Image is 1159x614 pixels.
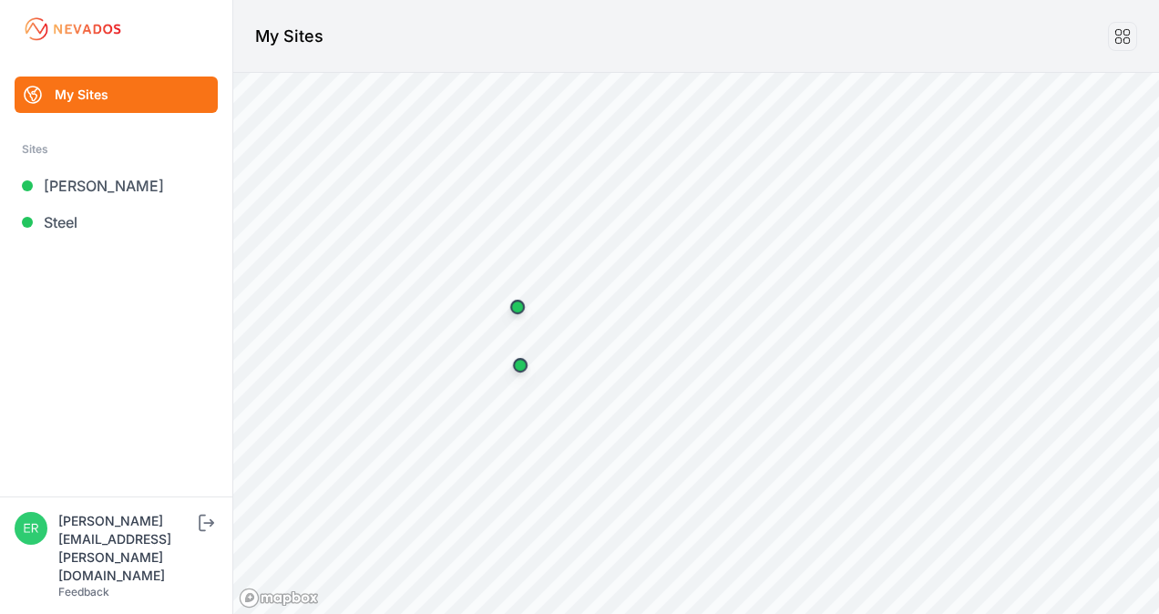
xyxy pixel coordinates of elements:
a: [PERSON_NAME] [15,168,218,204]
h1: My Sites [255,24,323,49]
img: erik.ordorica@solvenergy.com [15,512,47,545]
a: Feedback [58,585,109,599]
img: Nevados [22,15,124,44]
a: My Sites [15,77,218,113]
div: Sites [22,138,210,160]
div: Map marker [502,347,538,384]
div: Map marker [499,289,536,325]
div: [PERSON_NAME][EMAIL_ADDRESS][PERSON_NAME][DOMAIN_NAME] [58,512,195,585]
a: Steel [15,204,218,240]
canvas: Map [233,73,1159,614]
a: Mapbox logo [239,588,319,609]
